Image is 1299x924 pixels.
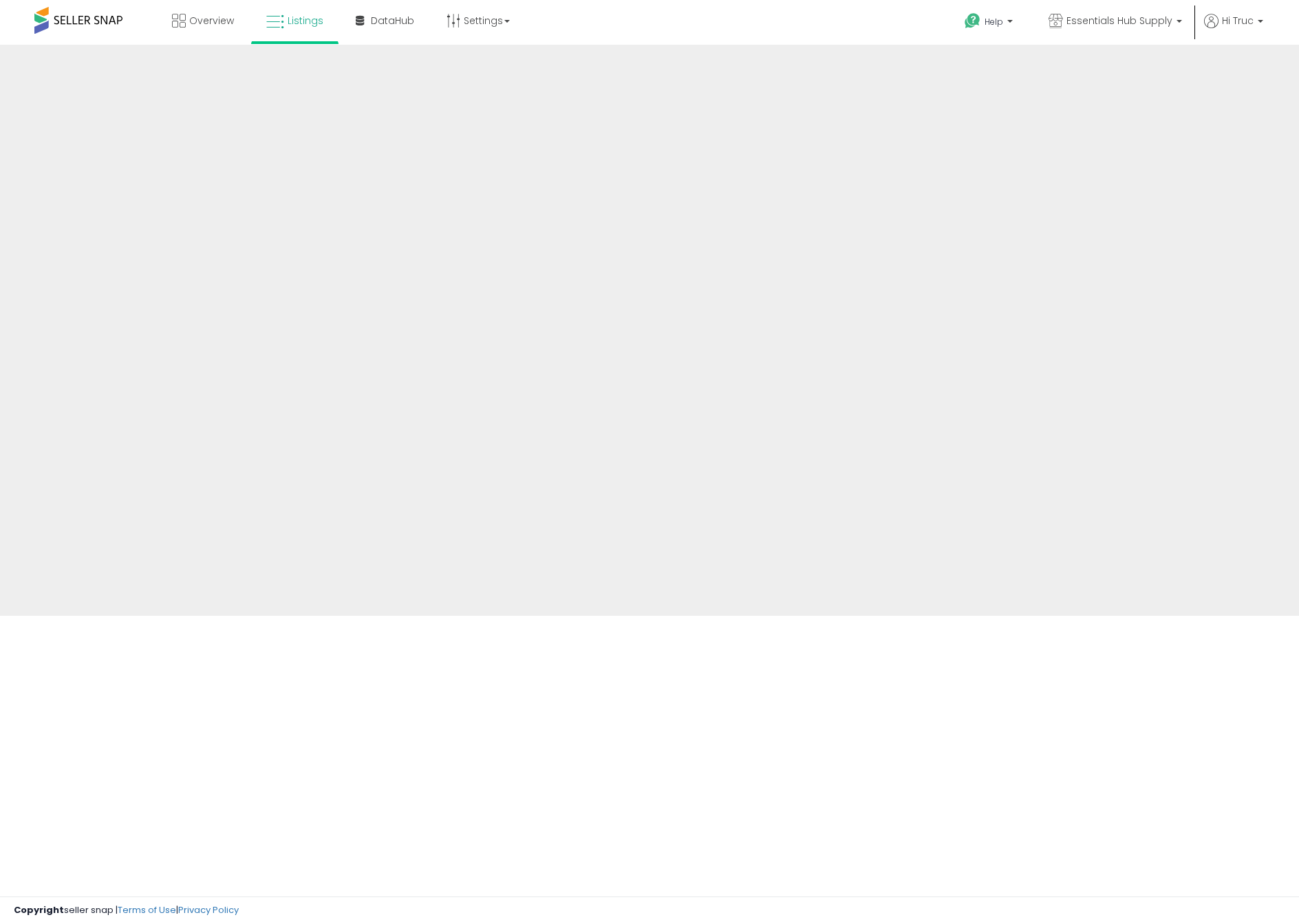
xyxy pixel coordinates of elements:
span: DataHub [371,14,414,28]
span: Listings [288,14,323,28]
i: Get Help [964,12,981,30]
span: Essentials Hub Supply [1066,14,1172,28]
span: Overview [189,14,234,28]
span: Help [985,16,1003,28]
a: Hi Truc [1204,14,1263,45]
a: Help [954,2,1027,45]
span: Hi Truc [1222,14,1254,28]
